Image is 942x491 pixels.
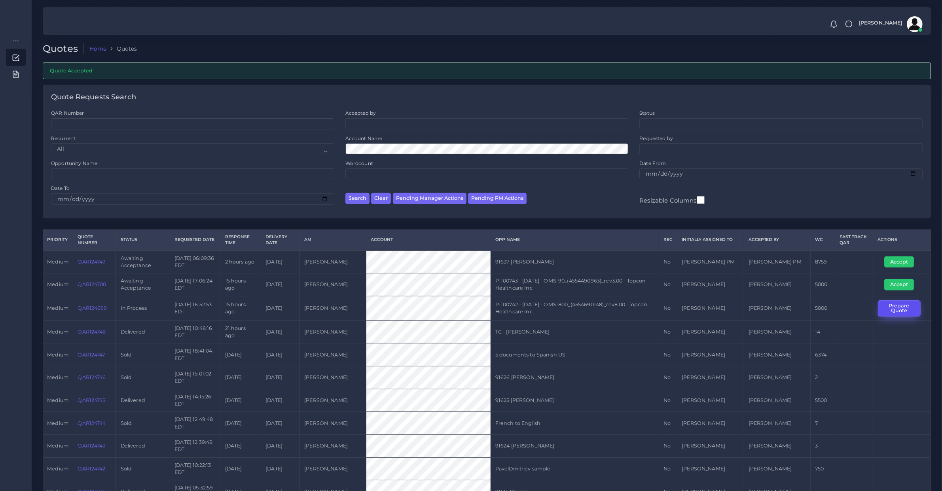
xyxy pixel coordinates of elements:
h2: Quotes [43,43,84,55]
td: French to English [491,412,659,435]
a: Home [89,45,107,53]
label: Resizable Columns [639,195,704,205]
label: Requested by [639,135,673,142]
td: 5000 [810,296,835,320]
button: Pending Manager Actions [393,193,466,204]
label: Wordcount [345,160,373,167]
td: [DATE] [220,457,261,480]
td: Sold [116,366,170,389]
td: Awaiting Acceptance [116,250,170,273]
td: 14 [810,320,835,343]
td: [PERSON_NAME] [744,435,810,458]
td: 15 hours ago [220,296,261,320]
a: QAR124748 [78,329,106,335]
td: 5500 [810,389,835,412]
td: [DATE] [261,412,300,435]
td: Sold [116,412,170,435]
td: No [659,273,677,296]
th: REC [659,229,677,250]
th: Status [116,229,170,250]
th: Response Time [220,229,261,250]
td: [PERSON_NAME] [677,296,744,320]
span: medium [47,443,68,449]
h4: Quote Requests Search [51,93,136,102]
td: 91637 [PERSON_NAME] [491,250,659,273]
th: AM [300,229,366,250]
span: medium [47,329,68,335]
button: Accept [884,279,914,290]
td: [DATE] 12:39:48 EDT [170,435,220,458]
td: 5 documents to Spanish US [491,343,659,366]
a: Accept [884,281,919,287]
td: No [659,412,677,435]
a: QAR124746 [78,374,106,380]
button: Prepare Quote [878,300,921,317]
th: Actions [873,229,931,250]
td: 6374 [810,343,835,366]
td: [PERSON_NAME] [300,366,366,389]
td: [PERSON_NAME] PM [744,250,810,273]
td: No [659,296,677,320]
td: [DATE] [261,273,300,296]
a: QAR124699 [78,305,107,311]
a: QAR124747 [78,352,105,358]
label: Date To [51,185,70,191]
td: P-100742 - [DATE] - OMS-800_(4554690148)_rev8.00 -Topcon Healthcare Inc. [491,296,659,320]
td: [DATE] [261,343,300,366]
a: QAR124743 [78,443,105,449]
span: [PERSON_NAME] [859,21,902,26]
td: [PERSON_NAME] [744,343,810,366]
td: [DATE] 17:06:24 EDT [170,273,220,296]
a: QAR124742 [78,466,105,472]
td: [PERSON_NAME] [744,273,810,296]
td: Delivered [116,320,170,343]
td: Delivered [116,389,170,412]
td: [PERSON_NAME] [744,457,810,480]
td: 3 [810,435,835,458]
td: [PERSON_NAME] [744,412,810,435]
td: [PERSON_NAME] [677,273,744,296]
td: [PERSON_NAME] [300,250,366,273]
td: Sold [116,457,170,480]
td: [PERSON_NAME] [677,343,744,366]
td: TC - [PERSON_NAME] [491,320,659,343]
td: 91625 [PERSON_NAME] [491,389,659,412]
td: In Process [116,296,170,320]
label: Opportunity Name [51,160,97,167]
label: Recurrent [51,135,76,142]
td: [PERSON_NAME] [300,389,366,412]
td: [PERSON_NAME] [300,343,366,366]
td: No [659,250,677,273]
td: 5000 [810,273,835,296]
input: Resizable Columns [697,195,705,205]
label: Date From [639,160,666,167]
td: [PERSON_NAME] [677,389,744,412]
td: 750 [810,457,835,480]
td: Sold [116,343,170,366]
td: [DATE] 16:52:53 EDT [170,296,220,320]
label: Account Name [345,135,383,142]
td: [DATE] [261,320,300,343]
span: medium [47,397,68,403]
th: Opp Name [491,229,659,250]
a: Prepare Quote [878,305,926,311]
td: [DATE] [220,435,261,458]
td: [DATE] [220,412,261,435]
td: 15 hours ago [220,273,261,296]
td: [DATE] [261,457,300,480]
button: Accept [884,256,914,267]
th: Requested Date [170,229,220,250]
a: QAR124749 [78,259,106,265]
td: 21 hours ago [220,320,261,343]
a: QAR124745 [78,397,105,403]
td: [DATE] 10:48:16 EDT [170,320,220,343]
a: QAR124744 [78,420,106,426]
td: [PERSON_NAME] [744,366,810,389]
td: 91626 [PERSON_NAME] [491,366,659,389]
td: PavelDmitriev sample [491,457,659,480]
button: Search [345,193,370,204]
span: medium [47,259,68,265]
td: [PERSON_NAME] [300,457,366,480]
td: Delivered [116,435,170,458]
th: Initially Assigned to [677,229,744,250]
